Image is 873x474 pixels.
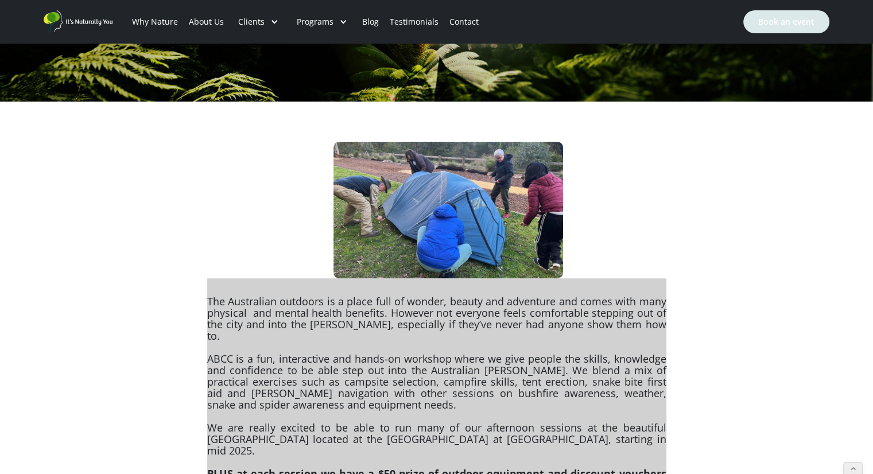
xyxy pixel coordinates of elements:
a: home [44,10,112,33]
a: Contact [444,2,484,41]
a: About Us [183,2,229,41]
div: Clients [229,2,288,41]
a: Testimonials [385,2,444,41]
div: Programs [288,2,356,41]
div: Clients [238,16,265,28]
a: Blog [356,2,384,41]
a: Why Nature [126,2,183,41]
a: Book an event [743,10,829,33]
div: Programs [297,16,333,28]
